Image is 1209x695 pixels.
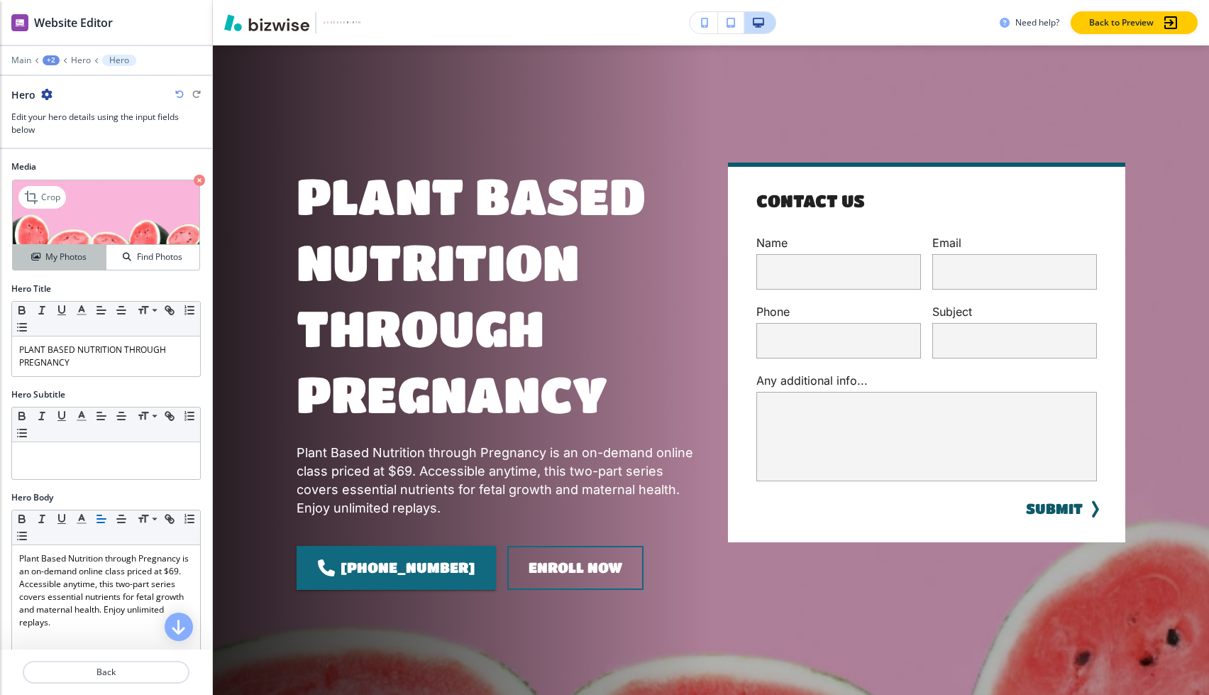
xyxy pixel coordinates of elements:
[102,55,136,66] button: Hero
[1071,11,1198,34] button: Back to Preview
[19,344,193,369] p: PLANT BASED NUTRITION THROUGH PREGNANCY
[11,388,65,401] h2: Hero Subtitle
[19,552,193,629] p: Plant Based Nutrition through Pregnancy is an on-demand online class priced at $69. Accessible an...
[11,283,51,295] h2: Hero Title
[24,666,188,679] p: Back
[13,245,106,270] button: My Photos
[11,87,35,102] h2: Hero
[297,546,496,590] a: [PHONE_NUMBER]
[34,14,113,31] h2: Website Editor
[756,373,1097,389] p: Any additional info...
[137,251,182,263] h4: Find Photos
[43,55,60,65] button: +2
[23,661,189,684] button: Back
[507,546,644,590] button: Enroll Now
[932,235,1097,251] p: Email
[11,179,201,271] div: CropMy PhotosFind Photos
[1026,498,1083,520] button: SUBMIT
[11,160,201,173] h2: Media
[11,14,28,31] img: editor icon
[18,186,66,209] div: Crop
[224,14,309,31] img: Bizwise Logo
[106,245,199,270] button: Find Photos
[297,444,694,518] p: Plant Based Nutrition through Pregnancy is an on-demand online class priced at $69. Accessible an...
[1015,16,1059,29] h3: Need help?
[756,190,865,212] h4: Contact Us
[1089,16,1154,29] p: Back to Preview
[71,55,91,65] button: Hero
[41,191,60,204] p: Crop
[11,491,53,504] h2: Hero Body
[297,163,694,427] h1: PLANT BASED NUTRITION THROUGH PREGNANCY
[756,235,921,251] p: Name
[322,18,360,28] img: Your Logo
[932,304,1097,320] p: Subject
[11,111,201,136] h3: Edit your hero details using the input fields below
[11,55,31,65] button: Main
[109,55,129,65] p: Hero
[756,304,921,320] p: Phone
[45,251,87,263] h4: My Photos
